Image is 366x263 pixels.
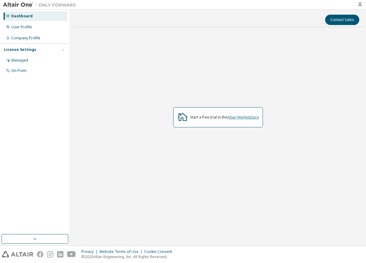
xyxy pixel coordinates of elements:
[37,251,43,258] img: facebook.svg
[11,25,32,30] div: User Profile
[11,58,28,63] div: Managed
[11,14,33,19] div: Dashboard
[81,249,99,254] div: Privacy
[11,36,40,41] div: Company Profile
[47,251,53,258] img: instagram.svg
[99,249,144,254] div: Website Terms of Use
[190,115,259,120] div: Start a free trial in the
[4,47,36,52] div: License Settings
[57,251,63,258] img: linkedin.svg
[81,254,176,259] p: © 2025 Altair Engineering, Inc. All Rights Reserved.
[325,15,359,25] button: Contact Sales
[144,249,176,254] div: Cookie Consent
[11,68,27,73] div: On Prem
[2,251,33,258] img: altair_logo.svg
[3,2,79,8] img: Altair One
[67,251,76,258] img: youtube.svg
[227,115,259,120] a: Altair Marketplace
